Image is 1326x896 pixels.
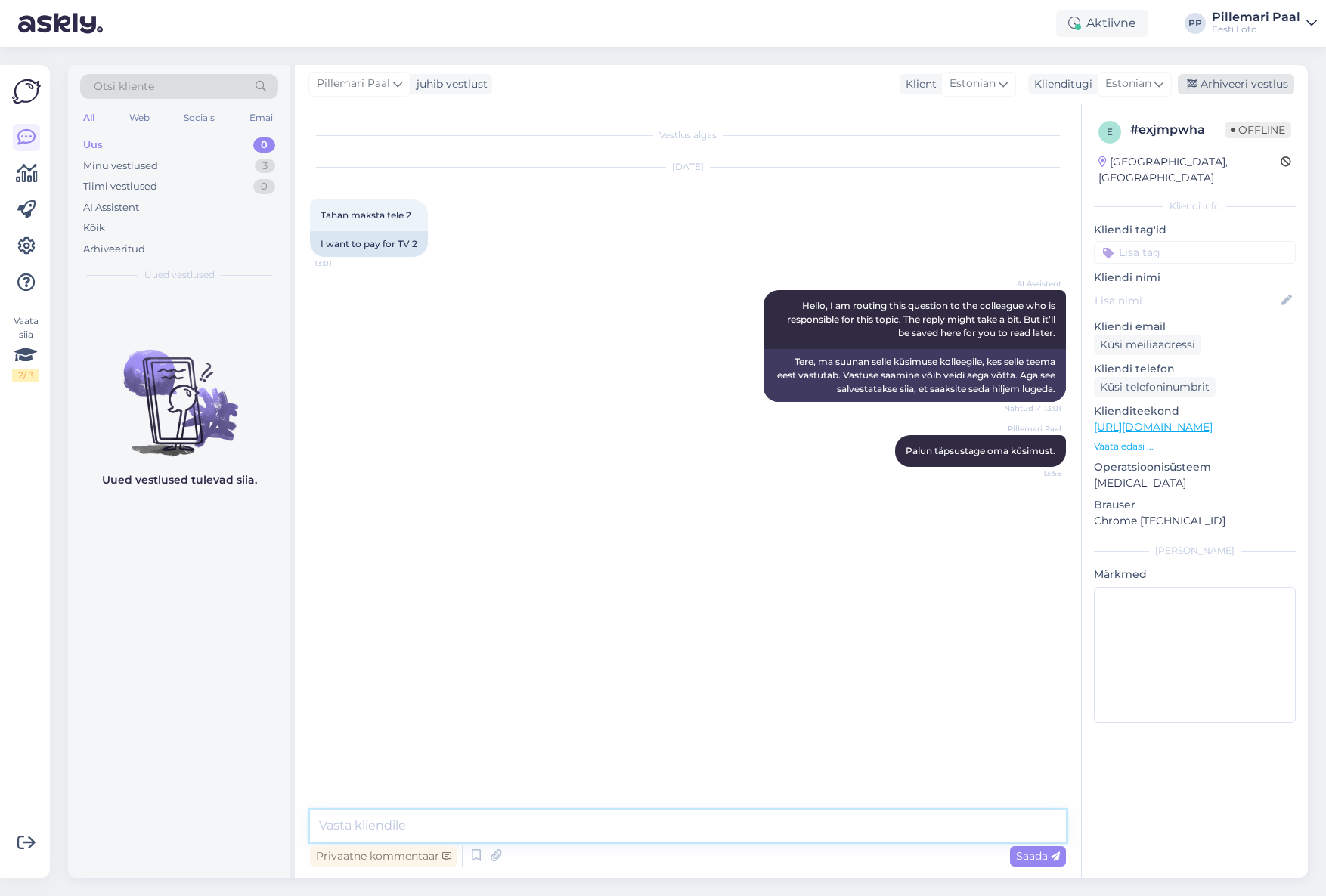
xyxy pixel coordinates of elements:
div: Kõik [83,221,105,236]
a: Pillemari PaalEesti Loto [1212,11,1317,36]
p: Kliendi telefon [1094,361,1296,377]
span: Pillemari Paal [317,76,390,92]
div: Vestlus algas [310,128,1066,142]
span: Pillemari Paal [1005,423,1061,434]
div: 0 [253,137,275,153]
div: All [80,108,98,128]
p: Kliendi email [1094,319,1296,335]
span: Uued vestlused [144,268,215,282]
span: AI Assistent [1005,278,1061,289]
div: PP [1185,13,1206,34]
div: Tere, ma suunan selle küsimuse kolleegile, kes selle teema eest vastutab. Vastuse saamine võib ve... [764,349,1066,402]
span: e [1107,126,1113,137]
p: Klienditeekond [1094,403,1296,419]
p: Brauser [1094,497,1296,513]
span: 13:01 [314,258,371,269]
div: Arhiveeri vestlus [1178,74,1294,94]
div: AI Assistent [83,200,139,215]
div: [DATE] [310,160,1066,174]
span: Estonian [1105,76,1151,92]
span: Estonian [950,76,996,92]
div: juhib vestlust [411,76,488,92]
span: Saada [1016,849,1060,863]
span: Tahan maksta tele 2 [321,209,411,221]
p: Chrome [TECHNICAL_ID] [1094,513,1296,529]
span: Palun täpsustage oma küsimust. [906,445,1055,456]
div: Minu vestlused [83,159,158,174]
div: 0 [253,179,275,194]
div: Kliendi info [1094,199,1296,213]
div: Klient [900,76,937,92]
input: Lisa nimi [1095,292,1278,309]
div: Aktiivne [1056,10,1148,37]
img: No chats [68,323,290,459]
div: Socials [181,108,218,128]
div: [GEOGRAPHIC_DATA], [GEOGRAPHIC_DATA] [1098,154,1281,186]
p: Uued vestlused tulevad siia. [102,472,257,488]
span: Otsi kliente [94,79,154,94]
div: # exjmpwha [1130,121,1225,139]
div: Pillemari Paal [1212,11,1300,23]
div: Tiimi vestlused [83,179,157,194]
div: Web [126,108,153,128]
div: Küsi meiliaadressi [1094,335,1201,355]
span: Offline [1225,122,1291,138]
div: Arhiveeritud [83,242,145,257]
span: Nähtud ✓ 13:01 [1004,403,1061,414]
input: Lisa tag [1094,241,1296,264]
div: Vaata siia [12,314,39,382]
div: Küsi telefoninumbrit [1094,377,1216,397]
p: Kliendi tag'id [1094,222,1296,238]
div: [PERSON_NAME] [1094,544,1296,558]
div: 2 / 3 [12,369,39,382]
img: Askly Logo [12,77,41,106]
span: 13:55 [1005,468,1061,479]
div: Uus [83,137,103,153]
p: Operatsioonisüsteem [1094,459,1296,475]
div: I want to pay for TV 2 [310,231,428,257]
p: Kliendi nimi [1094,270,1296,286]
a: [URL][DOMAIN_NAME] [1094,420,1213,434]
p: Vaata edasi ... [1094,440,1296,453]
div: 3 [255,159,275,174]
p: Märkmed [1094,567,1296,582]
div: Email [246,108,278,128]
p: [MEDICAL_DATA] [1094,475,1296,491]
div: Privaatne kommentaar [310,846,457,867]
span: Hello, I am routing this question to the colleague who is responsible for this topic. The reply m... [787,300,1058,338]
div: Eesti Loto [1212,23,1300,36]
div: Klienditugi [1028,76,1092,92]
